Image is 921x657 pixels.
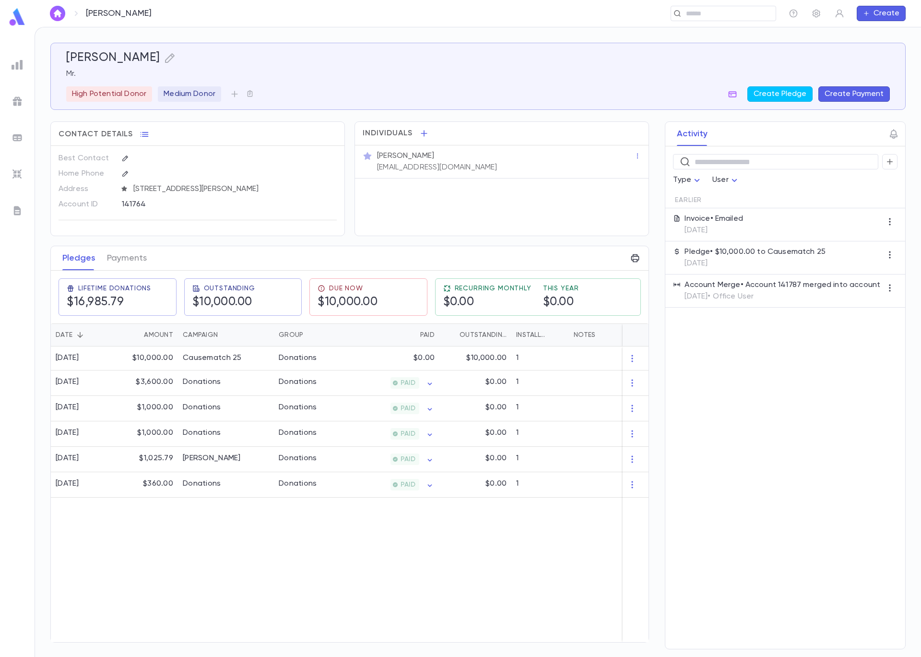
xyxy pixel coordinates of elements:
[183,353,242,363] div: Causematch 25
[12,168,23,180] img: imports_grey.530a8a0e642e233f2baf0ef88e8c9fcb.svg
[377,163,497,172] p: [EMAIL_ADDRESS][DOMAIN_NAME]
[116,346,178,370] div: $10,000.00
[183,377,221,387] div: Donations
[72,327,88,343] button: Sort
[67,295,124,310] h5: $16,985.79
[712,176,729,184] span: User
[116,370,178,396] div: $3,600.00
[685,226,743,235] p: [DATE]
[346,323,439,346] div: Paid
[192,295,252,310] h5: $10,000.00
[329,285,363,292] span: Due Now
[857,6,906,21] button: Create
[685,247,826,257] p: Pledge • $10,000.00 to Causematch 25
[511,421,569,447] div: 1
[116,447,178,472] div: $1,025.79
[377,151,434,161] p: [PERSON_NAME]
[685,214,743,224] p: Invoice • Emailed
[455,285,531,292] span: Recurring Monthly
[413,353,435,363] p: $0.00
[460,323,507,346] div: Outstanding
[12,132,23,143] img: batches_grey.339ca447c9d9533ef1741baa751efc33.svg
[685,259,826,268] p: [DATE]
[56,403,79,412] div: [DATE]
[183,403,221,412] div: Donations
[549,327,564,343] button: Sort
[56,479,79,489] div: [DATE]
[677,122,708,146] button: Activity
[59,130,133,139] span: Contact Details
[712,171,740,190] div: User
[439,323,511,346] div: Outstanding
[673,171,703,190] div: Type
[66,86,152,102] div: High Potential Donor
[56,353,79,363] div: [DATE]
[116,421,178,447] div: $1,000.00
[279,353,317,363] div: Donations
[122,197,289,211] div: 141764
[511,447,569,472] div: 1
[178,323,274,346] div: Campaign
[51,323,116,346] div: Date
[116,396,178,421] div: $1,000.00
[144,323,173,346] div: Amount
[511,370,569,396] div: 1
[183,454,241,463] div: Shakla Vitarya
[444,327,460,343] button: Sort
[56,377,79,387] div: [DATE]
[183,428,221,438] div: Donations
[62,246,95,270] button: Pledges
[279,454,317,463] div: Donations
[569,323,689,346] div: Notes
[72,89,146,99] p: High Potential Donor
[397,430,419,438] span: PAID
[78,285,151,292] span: Lifetime Donations
[485,428,507,438] p: $0.00
[12,205,23,216] img: letters_grey.7941b92b52307dd3b8a917253454ce1c.svg
[59,181,114,197] p: Address
[363,129,413,138] span: Individuals
[204,285,255,292] span: Outstanding
[116,472,178,498] div: $360.00
[158,86,221,102] div: Medium Donor
[511,396,569,421] div: 1
[818,86,890,102] button: Create Payment
[397,481,419,489] span: PAID
[279,377,317,387] div: Donations
[12,59,23,71] img: reports_grey.c525e4749d1bce6a11f5fe2a8de1b229.svg
[485,377,507,387] p: $0.00
[279,403,317,412] div: Donations
[59,166,114,181] p: Home Phone
[129,327,144,343] button: Sort
[443,295,474,310] h5: $0.00
[56,454,79,463] div: [DATE]
[303,327,319,343] button: Sort
[485,403,507,412] p: $0.00
[183,323,218,346] div: Campaign
[86,8,152,19] p: [PERSON_NAME]
[279,323,303,346] div: Group
[397,455,419,463] span: PAID
[116,323,178,346] div: Amount
[274,323,346,346] div: Group
[8,8,27,26] img: logo
[279,428,317,438] div: Donations
[685,292,880,301] p: [DATE] • Office User
[397,405,419,412] span: PAID
[66,69,890,79] p: Mr.
[516,323,549,346] div: Installments
[511,472,569,498] div: 1
[130,184,338,194] span: [STREET_ADDRESS][PERSON_NAME]
[56,428,79,438] div: [DATE]
[397,379,419,387] span: PAID
[420,323,435,346] div: Paid
[543,285,579,292] span: This Year
[574,323,595,346] div: Notes
[511,346,569,370] div: 1
[485,479,507,489] p: $0.00
[59,197,114,212] p: Account ID
[673,176,691,184] span: Type
[66,51,160,65] h5: [PERSON_NAME]
[12,96,23,107] img: campaigns_grey.99e729a5f7ee94e3726e6486bddda8f1.svg
[183,479,221,489] div: Donations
